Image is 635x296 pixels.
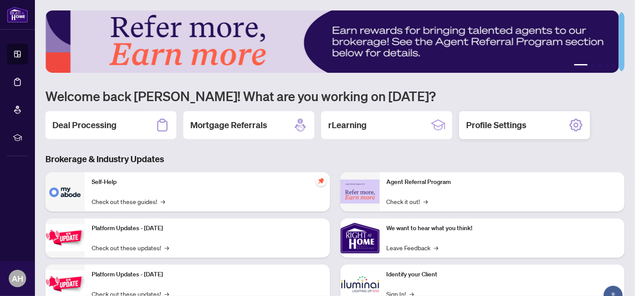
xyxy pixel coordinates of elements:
[45,88,625,104] h1: Welcome back [PERSON_NAME]! What are you working on [DATE]?
[598,64,602,68] button: 3
[7,7,28,23] img: logo
[466,119,526,131] h2: Profile Settings
[161,197,165,206] span: →
[387,243,439,252] a: Leave Feedback→
[190,119,267,131] h2: Mortgage Referrals
[92,270,323,279] p: Platform Updates - [DATE]
[424,197,428,206] span: →
[387,177,618,187] p: Agent Referral Program
[600,265,626,292] button: Open asap
[612,64,616,68] button: 5
[92,224,323,233] p: Platform Updates - [DATE]
[605,64,609,68] button: 4
[165,243,169,252] span: →
[92,177,323,187] p: Self-Help
[45,153,625,165] h3: Brokerage & Industry Updates
[45,172,85,211] img: Self-Help
[45,224,85,252] img: Platform Updates - July 21, 2025
[52,119,117,131] h2: Deal Processing
[340,180,380,204] img: Agent Referral Program
[591,64,595,68] button: 2
[45,10,619,73] img: Slide 0
[387,197,428,206] a: Check it out!→
[387,270,618,279] p: Identify your Client
[340,218,380,258] img: We want to hear what you think!
[12,272,23,285] span: AH
[328,119,367,131] h2: rLearning
[434,243,439,252] span: →
[92,197,165,206] a: Check out these guides!→
[92,243,169,252] a: Check out these updates!→
[316,176,326,186] span: pushpin
[574,64,588,68] button: 1
[387,224,618,233] p: We want to hear what you think!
